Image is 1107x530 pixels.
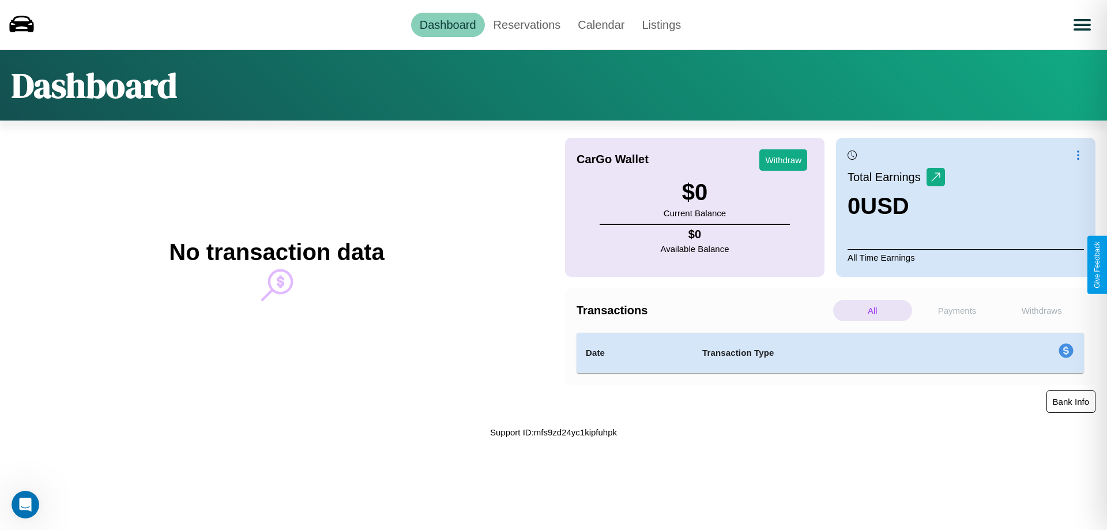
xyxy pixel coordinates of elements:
[12,62,177,109] h1: Dashboard
[661,228,729,241] h4: $ 0
[848,193,945,219] h3: 0 USD
[759,149,807,171] button: Withdraw
[12,491,39,518] iframe: Intercom live chat
[918,300,997,321] p: Payments
[848,249,1084,265] p: All Time Earnings
[577,153,649,166] h4: CarGo Wallet
[1002,300,1081,321] p: Withdraws
[833,300,912,321] p: All
[569,13,633,37] a: Calendar
[169,239,384,265] h2: No transaction data
[664,179,726,205] h3: $ 0
[577,304,830,317] h4: Transactions
[485,13,570,37] a: Reservations
[1046,390,1095,413] button: Bank Info
[702,346,964,360] h4: Transaction Type
[490,424,617,440] p: Support ID: mfs9zd24yc1kipfuhpk
[1093,242,1101,288] div: Give Feedback
[633,13,690,37] a: Listings
[411,13,485,37] a: Dashboard
[577,333,1084,373] table: simple table
[664,205,726,221] p: Current Balance
[848,167,927,187] p: Total Earnings
[661,241,729,257] p: Available Balance
[586,346,684,360] h4: Date
[1066,9,1098,41] button: Open menu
